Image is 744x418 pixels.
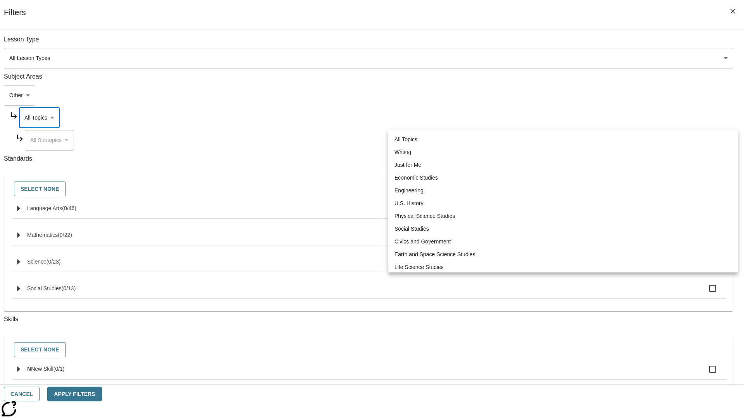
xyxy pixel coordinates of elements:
[388,210,738,223] li: Physical Science Studies
[388,197,738,210] li: U.S. History
[388,248,738,261] li: Earth and Space Science Studies
[388,146,738,159] li: Writing
[388,133,738,146] li: All Topics
[388,261,738,274] li: Life Science Studies
[388,171,738,184] li: Economic Studies
[388,235,738,248] li: Civics and Government
[388,184,738,197] li: Engineering
[388,159,738,171] li: Just for Me
[388,223,738,235] li: Social Studies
